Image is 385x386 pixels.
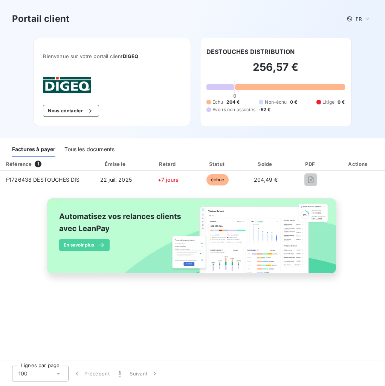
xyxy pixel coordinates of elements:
[145,160,192,168] div: Retard
[322,99,335,106] span: Litige
[43,53,182,59] span: Bienvenue sur votre portail client .
[254,176,278,183] span: 204,49 €
[291,160,330,168] div: PDF
[212,99,223,106] span: Échu
[12,12,69,26] h3: Portail client
[43,105,99,117] button: Nous contacter
[212,106,255,113] span: Avoirs non associés
[90,160,142,168] div: Émise le
[6,161,32,167] div: Référence
[233,93,236,99] span: 0
[334,160,383,168] div: Actions
[356,16,362,22] span: FR
[338,99,345,106] span: 0 €
[206,60,345,81] h2: 256,57 €
[195,160,241,168] div: Statut
[6,176,79,183] span: F1726438 DESTOUCHES DIS
[100,176,132,183] span: 22 juil. 2025
[226,99,240,106] span: 204 €
[290,99,297,106] span: 0 €
[18,370,27,377] span: 100
[158,176,179,183] span: +7 jours
[69,366,114,381] button: Précédent
[206,174,229,185] span: échue
[265,99,287,106] span: Non-échu
[125,366,163,381] button: Suivant
[35,161,41,167] span: 1
[114,366,125,381] button: 1
[206,47,295,56] h6: DESTOUCHES DISTRIBUTION
[43,77,91,93] img: Company logo
[119,370,121,377] span: 1
[64,141,115,157] div: Tous les documents
[12,141,55,157] div: Factures à payer
[123,53,139,59] span: DIGEQ
[40,194,345,286] img: banner
[258,106,271,113] span: -52 €
[243,160,288,168] div: Solde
